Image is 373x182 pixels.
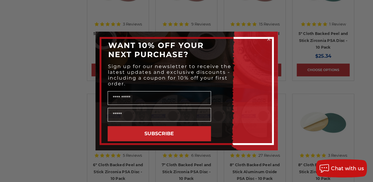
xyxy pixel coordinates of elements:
span: Sign up for our newsletter to receive the latest updates and exclusive discounts - including a co... [108,64,231,87]
button: Close dialog [266,36,272,42]
input: Email [108,108,211,122]
button: SUBSCRIBE [108,126,211,141]
span: Chat with us [331,166,364,171]
span: WANT 10% OFF YOUR NEXT PURCHASE? [108,41,204,59]
button: Chat with us [316,159,367,177]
